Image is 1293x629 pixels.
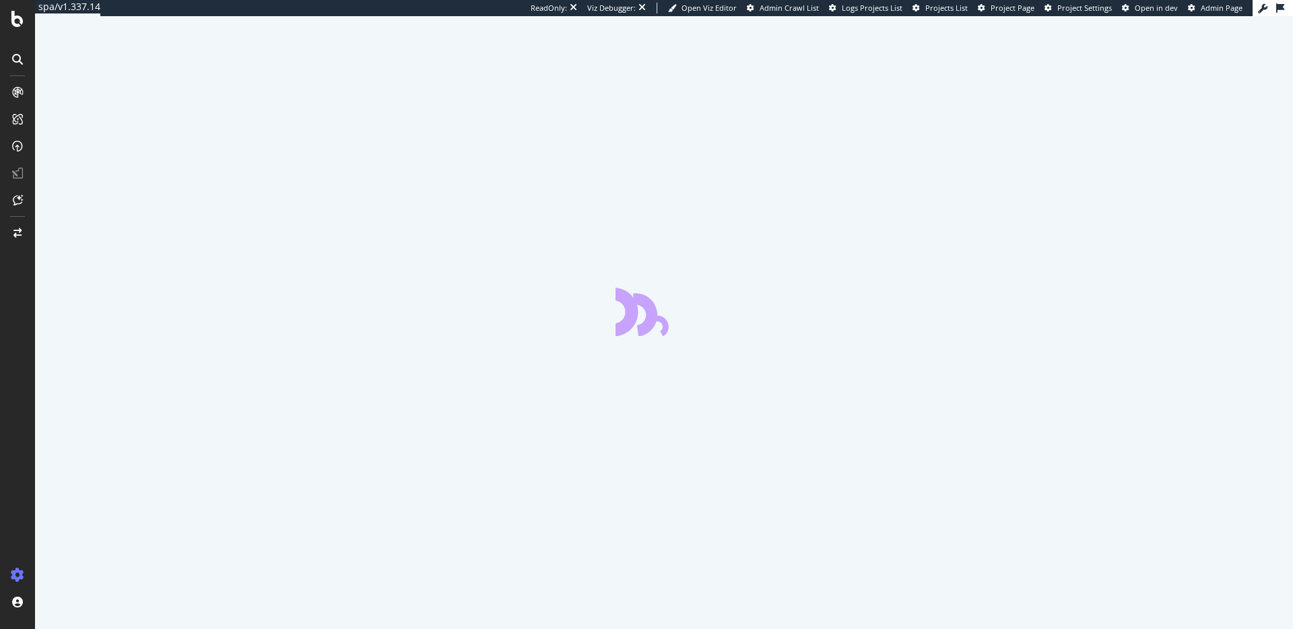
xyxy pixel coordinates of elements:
div: animation [616,288,712,336]
a: Project Page [978,3,1034,13]
a: Admin Page [1188,3,1242,13]
div: ReadOnly: [531,3,567,13]
span: Open in dev [1135,3,1178,13]
a: Project Settings [1045,3,1112,13]
a: Open Viz Editor [668,3,737,13]
a: Logs Projects List [829,3,902,13]
span: Project Page [991,3,1034,13]
span: Logs Projects List [842,3,902,13]
span: Admin Crawl List [760,3,819,13]
a: Open in dev [1122,3,1178,13]
span: Admin Page [1201,3,1242,13]
a: Projects List [913,3,968,13]
span: Open Viz Editor [682,3,737,13]
div: Viz Debugger: [587,3,636,13]
a: Admin Crawl List [747,3,819,13]
span: Projects List [925,3,968,13]
span: Project Settings [1057,3,1112,13]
